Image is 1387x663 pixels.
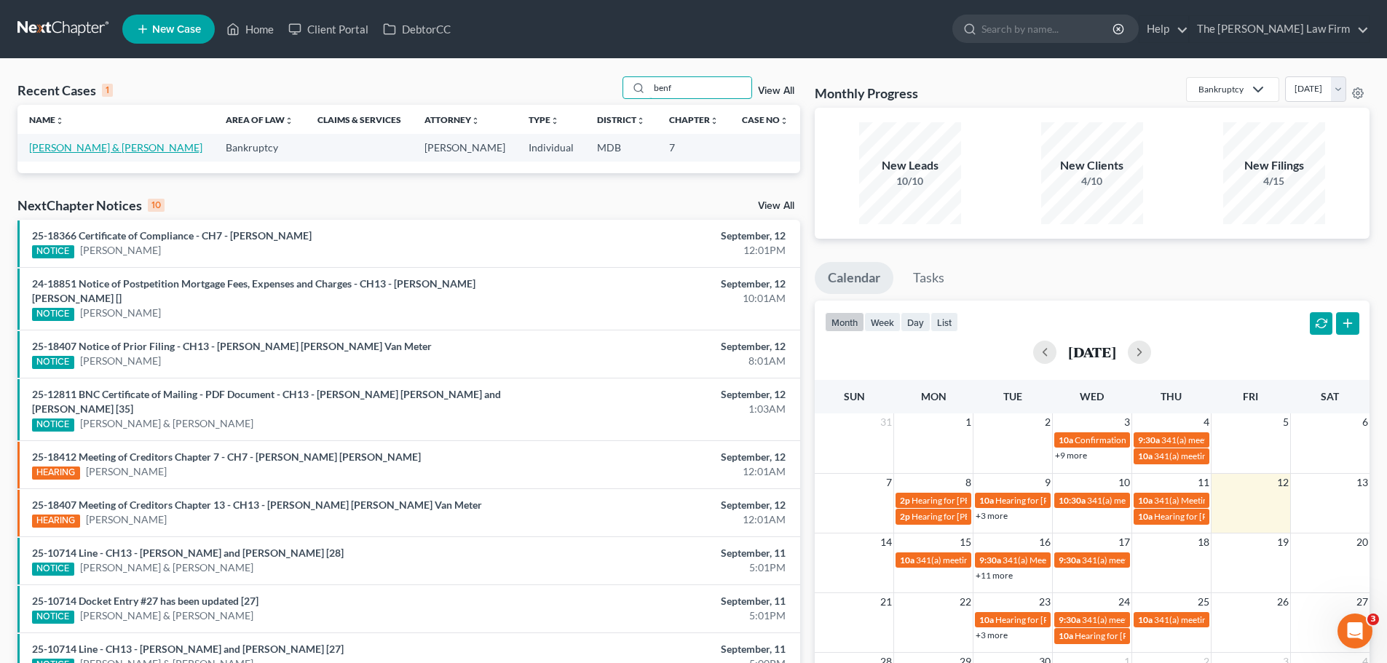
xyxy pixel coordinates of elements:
a: Help [1139,16,1188,42]
a: Nameunfold_more [29,114,64,125]
span: 22 [958,593,973,611]
span: 13 [1355,474,1370,491]
span: 341(a) meeting for [PERSON_NAME] & [PERSON_NAME] [1154,450,1372,461]
span: 7 [885,474,893,491]
a: Case Nounfold_more [742,114,789,125]
span: 9:30a [1138,434,1160,445]
a: +3 more [976,630,1008,640]
span: 10 [1117,474,1131,491]
div: 1 [102,84,113,97]
a: [PERSON_NAME] [86,464,167,479]
span: 16 [1038,533,1052,551]
span: 10a [1059,434,1073,445]
a: [PERSON_NAME] [86,512,167,527]
div: September, 12 [544,277,786,291]
a: [PERSON_NAME] & [PERSON_NAME] [29,141,202,154]
span: 6 [1361,413,1370,431]
div: September, 12 [544,450,786,464]
span: 9 [1043,474,1052,491]
span: Hearing for [PERSON_NAME] [995,495,1109,506]
div: 4/15 [1223,174,1325,188]
a: 25-10714 Line - CH13 - [PERSON_NAME] and [PERSON_NAME] [28] [32,547,344,559]
span: 31 [879,413,893,431]
a: Calendar [815,262,893,294]
div: September, 11 [544,546,786,560]
div: NOTICE [32,308,74,321]
span: Hearing for [PERSON_NAME] & [PERSON_NAME] [912,511,1102,522]
div: HEARING [32,467,80,480]
div: September, 11 [544,642,786,656]
span: 3 [1123,413,1131,431]
span: 10a [979,495,994,506]
span: 5 [1281,413,1290,431]
span: 2 [1043,413,1052,431]
a: [PERSON_NAME] & [PERSON_NAME] [80,560,253,575]
span: 9:30a [1059,614,1080,625]
div: September, 12 [544,498,786,512]
i: unfold_more [636,116,645,125]
span: 10a [1138,495,1153,506]
a: DebtorCC [376,16,458,42]
span: 24 [1117,593,1131,611]
span: Hearing for [PERSON_NAME] [995,614,1109,625]
div: 5:01PM [544,608,786,623]
span: Thu [1161,390,1182,402]
span: Hearing for [PERSON_NAME] [912,495,1025,506]
span: 25 [1196,593,1211,611]
a: 25-18412 Meeting of Creditors Chapter 7 - CH7 - [PERSON_NAME] [PERSON_NAME] [32,450,421,463]
div: Recent Cases [17,82,113,99]
div: 12:01AM [544,464,786,479]
button: day [901,312,930,332]
span: 10a [1138,614,1153,625]
a: 24-18851 Notice of Postpetition Mortgage Fees, Expenses and Charges - CH13 - [PERSON_NAME] [PERSO... [32,277,475,304]
i: unfold_more [550,116,559,125]
span: Tue [1003,390,1022,402]
span: Hearing for [PERSON_NAME] & [PERSON_NAME] [1075,630,1265,641]
th: Claims & Services [306,105,413,134]
h3: Monthly Progress [815,84,918,102]
a: Districtunfold_more [597,114,645,125]
div: New Filings [1223,157,1325,174]
div: 5:01PM [544,560,786,575]
span: Confirmation hearing for [PERSON_NAME] & [PERSON_NAME] [1075,434,1317,445]
span: 341(a) Meeting for [PERSON_NAME] & [PERSON_NAME] [1154,495,1372,506]
div: NOTICE [32,418,74,432]
h2: [DATE] [1068,344,1116,360]
span: 18 [1196,533,1211,551]
span: 10a [1138,511,1153,522]
i: unfold_more [55,116,64,125]
span: 3 [1367,614,1379,625]
span: 2p [900,495,910,506]
td: [PERSON_NAME] [413,134,517,161]
a: 25-18366 Certificate of Compliance - CH7 - [PERSON_NAME] [32,229,312,242]
span: 9:30a [1059,555,1080,565]
div: 4/10 [1041,174,1143,188]
span: 14 [879,533,893,551]
div: Bankruptcy [1198,83,1244,95]
div: New Clients [1041,157,1143,174]
span: 341(a) Meeting for [PERSON_NAME] & [PERSON_NAME] [1003,555,1221,565]
span: 341(a) meeting for [PERSON_NAME] [1082,614,1222,625]
div: 10 [148,199,165,212]
span: 2p [900,511,910,522]
span: 341(a) meeting for [PERSON_NAME] [1161,434,1302,445]
span: 1 [964,413,973,431]
span: 27 [1355,593,1370,611]
i: unfold_more [780,116,789,125]
span: Hearing for [PERSON_NAME] & [PERSON_NAME] [1154,511,1345,522]
span: 11 [1196,474,1211,491]
a: Attorneyunfold_more [424,114,480,125]
a: The [PERSON_NAME] Law Firm [1190,16,1369,42]
td: Bankruptcy [214,134,305,161]
a: 25-18407 Notice of Prior Filing - CH13 - [PERSON_NAME] [PERSON_NAME] Van Meter [32,340,432,352]
a: [PERSON_NAME] & [PERSON_NAME] [80,608,253,623]
span: 10:30a [1059,495,1086,506]
td: Individual [517,134,585,161]
a: Tasks [900,262,957,294]
td: MDB [585,134,657,161]
iframe: Intercom live chat [1337,614,1372,648]
span: 10a [900,555,914,565]
div: HEARING [32,515,80,528]
div: 12:01PM [544,243,786,258]
td: 7 [657,134,730,161]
